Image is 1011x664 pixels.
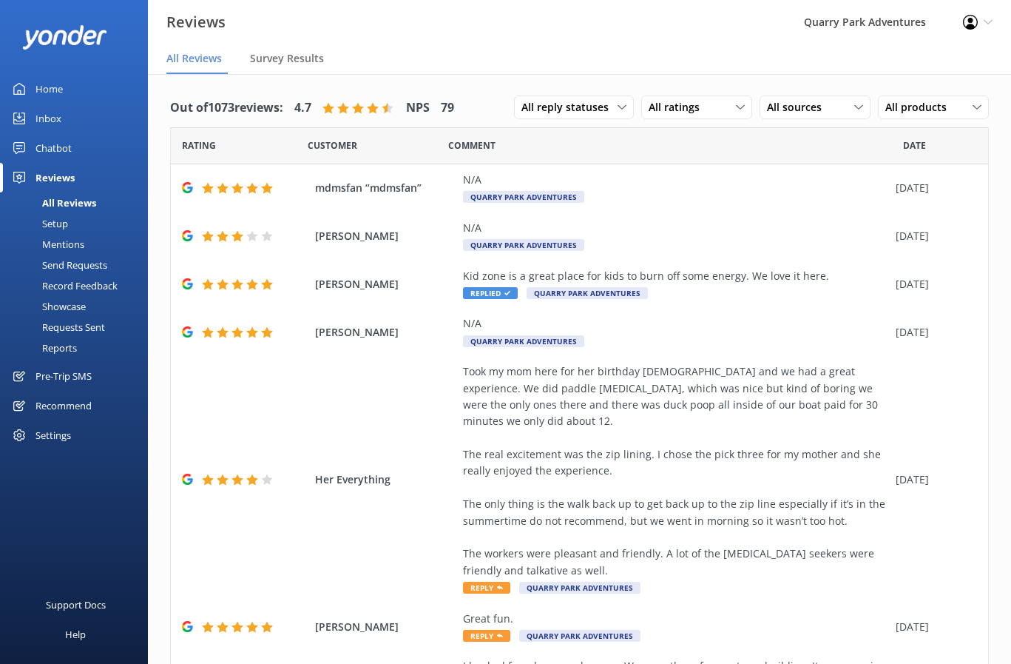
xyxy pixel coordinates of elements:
span: All products [885,99,956,115]
a: Mentions [9,234,148,255]
div: Requests Sent [9,317,105,338]
div: Help [65,620,86,649]
span: Replied [463,287,518,299]
div: Mentions [9,234,84,255]
a: Send Requests [9,255,148,275]
span: Question [448,138,496,152]
h4: Out of 1073 reviews: [170,98,283,118]
h3: Reviews [166,10,226,34]
div: Took my mom here for her birthday [DEMOGRAPHIC_DATA] and we had a great experience. We did paddle... [463,363,888,579]
span: Survey Results [250,51,324,66]
a: Record Feedback [9,275,148,296]
span: Date [182,138,216,152]
div: [DATE] [896,619,970,635]
div: Showcase [9,296,86,317]
span: Quarry Park Adventures [527,287,648,299]
div: All Reviews [9,192,96,213]
div: N/A [463,315,888,332]
div: Pre-Trip SMS [35,361,92,391]
span: Quarry Park Adventures [463,239,584,251]
div: Record Feedback [9,275,118,296]
span: All Reviews [166,51,222,66]
div: Chatbot [35,133,72,163]
div: Great fun. [463,611,888,627]
h4: 79 [441,98,454,118]
span: Date [903,138,926,152]
a: Setup [9,213,148,234]
div: Inbox [35,104,61,133]
div: [DATE] [896,324,970,341]
a: Requests Sent [9,317,148,338]
a: Reports [9,338,148,358]
h4: NPS [406,98,430,118]
span: All sources [767,99,831,115]
div: Settings [35,420,71,450]
span: Quarry Park Adventures [463,191,584,203]
div: Reports [9,338,77,358]
span: Reply [463,630,510,642]
span: [PERSON_NAME] [315,324,456,341]
span: All ratings [649,99,709,115]
div: [DATE] [896,228,970,244]
span: Quarry Park Adventures [463,335,584,347]
div: [DATE] [896,180,970,196]
div: [DATE] [896,472,970,488]
span: Reply [463,582,510,594]
span: mdmsfan “mdmsfan” [315,180,456,196]
div: N/A [463,220,888,236]
span: All reply statuses [521,99,618,115]
span: Quarry Park Adventures [519,582,640,594]
div: Recommend [35,391,92,420]
span: [PERSON_NAME] [315,619,456,635]
div: Support Docs [46,590,106,620]
span: Quarry Park Adventures [519,630,640,642]
h4: 4.7 [294,98,311,118]
a: Showcase [9,296,148,317]
img: yonder-white-logo.png [22,25,107,50]
div: Send Requests [9,255,107,275]
span: [PERSON_NAME] [315,228,456,244]
div: Kid zone is a great place for kids to burn off some energy. We love it here. [463,268,888,284]
span: [PERSON_NAME] [315,276,456,292]
div: Setup [9,213,68,234]
div: Home [35,74,63,104]
div: N/A [463,172,888,188]
span: Date [308,138,357,152]
div: [DATE] [896,276,970,292]
a: All Reviews [9,192,148,213]
div: Reviews [35,163,75,192]
span: Her Everything [315,472,456,488]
